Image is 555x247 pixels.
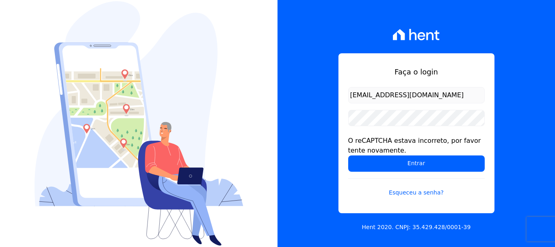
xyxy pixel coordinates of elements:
[348,136,485,155] div: O reCAPTCHA estava incorreto, por favor tente novamente.
[348,87,485,103] input: Email
[348,155,485,172] input: Entrar
[35,1,243,246] img: Login
[362,223,471,232] p: Hent 2020. CNPJ: 35.429.428/0001-39
[348,178,485,197] a: Esqueceu a senha?
[348,66,485,77] h1: Faça o login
